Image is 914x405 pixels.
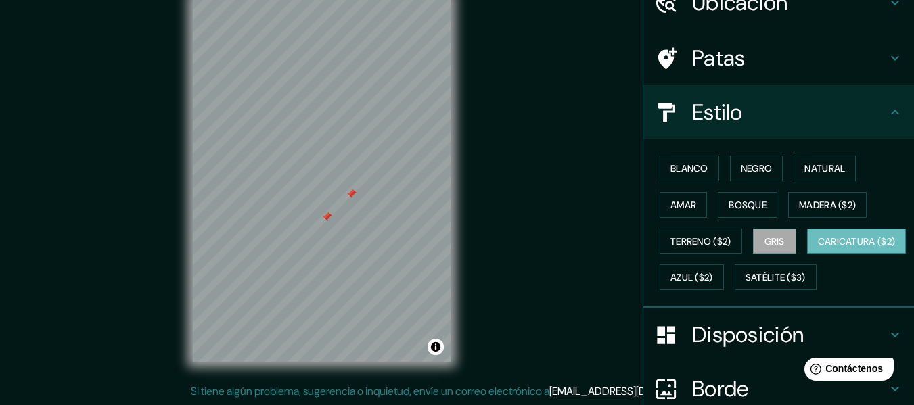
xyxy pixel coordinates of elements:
button: Gris [753,229,796,254]
button: Terreno ($2) [660,229,742,254]
button: Satélite ($3) [735,264,817,290]
font: Disposición [692,320,804,349]
font: Natural [804,162,845,174]
div: Patas [643,31,914,85]
button: Amar [660,192,707,218]
font: Madera ($2) [799,199,856,211]
font: Satélite ($3) [746,272,806,284]
font: Bosque [729,199,767,211]
button: Madera ($2) [788,192,867,218]
font: Estilo [692,98,743,126]
font: Si tiene algún problema, sugerencia o inquietud, envíe un correo electrónico a [191,384,549,398]
font: Gris [764,235,785,247]
font: Patas [692,44,746,72]
button: Activar o desactivar atribución [428,339,444,355]
font: Caricatura ($2) [818,235,896,247]
iframe: Lanzador de widgets de ayuda [794,352,899,390]
font: Borde [692,375,749,403]
button: Negro [730,156,783,181]
font: Blanco [670,162,708,174]
div: Estilo [643,85,914,139]
button: Azul ($2) [660,264,724,290]
div: Disposición [643,308,914,362]
font: Amar [670,199,696,211]
button: Blanco [660,156,719,181]
button: Natural [794,156,856,181]
button: Bosque [718,192,777,218]
a: [EMAIL_ADDRESS][DOMAIN_NAME] [549,384,716,398]
button: Caricatura ($2) [807,229,907,254]
font: Negro [741,162,773,174]
font: Terreno ($2) [670,235,731,247]
font: Azul ($2) [670,272,713,284]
